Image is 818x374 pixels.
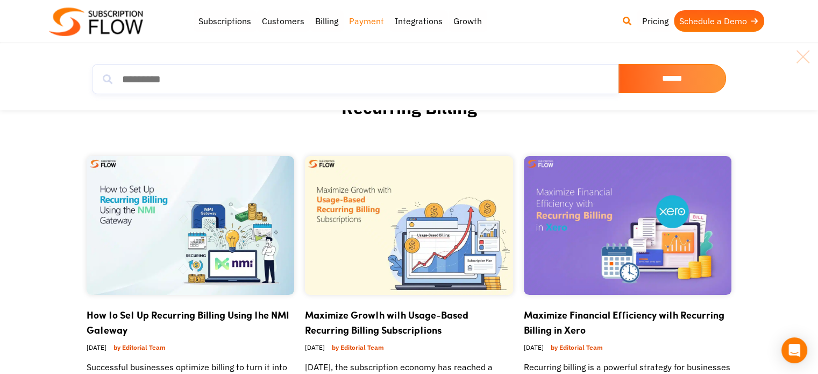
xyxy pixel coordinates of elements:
[193,10,257,32] a: Subscriptions
[344,10,389,32] a: Payment
[109,341,170,354] a: by Editorial Team
[87,97,732,145] h1: Recurring Billing
[305,156,513,295] img: usage‑based recurring billing subscriptions
[305,308,468,337] a: Maximize Growth with Usage-Based Recurring Billing Subscriptions
[781,337,807,363] div: Open Intercom Messenger
[389,10,448,32] a: Integrations
[257,10,310,32] a: Customers
[524,308,724,337] a: Maximize Financial Efficiency with Recurring Billing in Xero
[524,156,732,295] img: Recurring Billing in Xero
[310,10,344,32] a: Billing
[305,337,513,361] div: [DATE]
[87,337,295,361] div: [DATE]
[674,10,764,32] a: Schedule a Demo
[87,156,295,295] img: Set Up Recurring Billing in NMI
[328,341,388,354] a: by Editorial Team
[87,308,289,337] a: How to Set Up Recurring Billing Using the NMI Gateway
[524,337,732,361] div: [DATE]
[448,10,487,32] a: Growth
[546,341,607,354] a: by Editorial Team
[637,10,674,32] a: Pricing
[49,8,143,36] img: Subscriptionflow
